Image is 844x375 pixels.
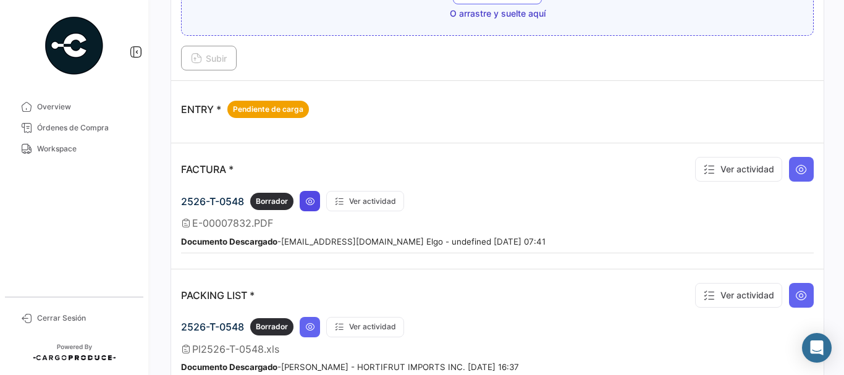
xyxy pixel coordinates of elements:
small: - [EMAIL_ADDRESS][DOMAIN_NAME] Elgo - undefined [DATE] 07:41 [181,237,546,246]
a: Workspace [10,138,138,159]
span: Pl2526-T-0548.xls [192,343,279,355]
span: 2526-T-0548 [181,195,244,208]
span: E-00007832.PDF [192,217,273,229]
span: Workspace [37,143,133,154]
button: Ver actividad [326,191,404,211]
button: Ver actividad [326,317,404,337]
span: Overview [37,101,133,112]
button: Ver actividad [695,157,782,182]
span: Cerrar Sesión [37,313,133,324]
span: 2526-T-0548 [181,321,244,333]
span: Subir [191,53,227,64]
a: Overview [10,96,138,117]
p: FACTURA * [181,163,234,175]
span: Pendiente de carga [233,104,303,115]
button: Subir [181,46,237,70]
b: Documento Descargado [181,237,277,246]
img: powered-by.png [43,15,105,77]
a: Órdenes de Compra [10,117,138,138]
small: - [PERSON_NAME] - HORTIFRUT IMPORTS INC. [DATE] 16:37 [181,362,519,372]
button: Ver actividad [695,283,782,308]
p: ENTRY * [181,101,309,118]
span: Borrador [256,196,288,207]
span: Órdenes de Compra [37,122,133,133]
span: Borrador [256,321,288,332]
p: PACKING LIST * [181,289,255,301]
b: Documento Descargado [181,362,277,372]
span: O arrastre y suelte aquí [450,7,546,20]
div: Abrir Intercom Messenger [802,333,832,363]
